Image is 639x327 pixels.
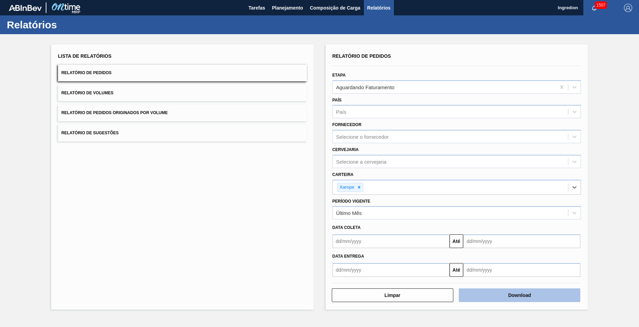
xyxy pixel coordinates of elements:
button: Até [450,263,463,277]
div: Selecione o fornecedor [336,134,389,140]
label: Etapa [332,73,346,78]
span: Relatório de Pedidos Originados por Volume [61,110,168,115]
span: 1507 [595,1,607,9]
span: Planejamento [272,4,303,12]
img: TNhmsLtSVTkK8tSr43FrP2fwEKptu5GPRR3wAAAABJRU5ErkJggg== [9,5,42,11]
button: Limpar [332,288,453,302]
span: Data entrega [332,254,364,259]
h1: Relatórios [7,21,128,29]
label: País [332,98,342,103]
span: Data coleta [332,225,361,230]
button: Relatório de Volumes [58,85,307,101]
span: Composição de Carga [310,4,360,12]
label: Cervejaria [332,147,359,152]
button: Relatório de Sugestões [58,125,307,141]
button: Relatório de Pedidos [58,65,307,81]
label: Período Vigente [332,199,370,204]
button: Até [450,234,463,248]
span: Relatório de Volumes [61,91,113,95]
div: Último Mês [336,210,362,216]
input: dd/mm/yyyy [332,263,450,277]
button: Download [459,288,580,302]
div: País [336,109,346,115]
div: Selecione a cervejaria [336,159,387,164]
button: Notificações [583,3,605,13]
button: Relatório de Pedidos Originados por Volume [58,105,307,121]
span: Lista de Relatórios [58,53,112,59]
input: dd/mm/yyyy [463,234,580,248]
label: Fornecedor [332,122,361,127]
input: dd/mm/yyyy [332,234,450,248]
span: Tarefas [248,4,265,12]
img: Logout [624,4,632,12]
span: Relatório de Pedidos [61,70,112,75]
span: Relatório de Sugestões [61,131,119,135]
div: Xarope [338,183,356,192]
span: Relatórios [367,4,390,12]
input: dd/mm/yyyy [463,263,580,277]
span: Relatório de Pedidos [332,53,391,59]
div: Aguardando Faturamento [336,84,395,90]
label: Carteira [332,172,354,177]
